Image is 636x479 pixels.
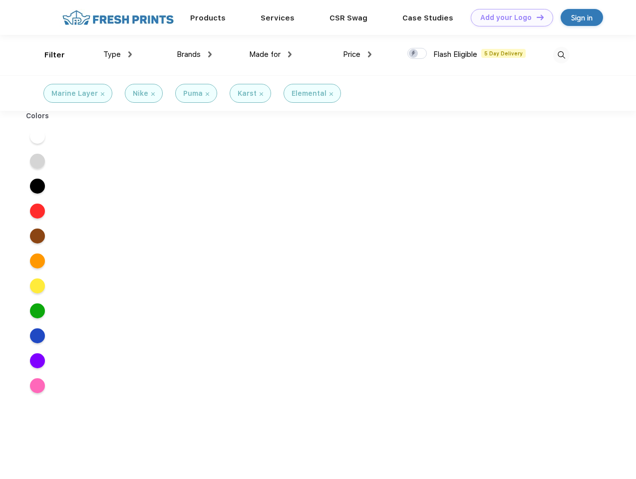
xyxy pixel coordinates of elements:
[571,12,593,23] div: Sign in
[537,14,544,20] img: DT
[480,13,532,22] div: Add your Logo
[59,9,177,26] img: fo%20logo%202.webp
[183,88,203,99] div: Puma
[44,49,65,61] div: Filter
[208,51,212,57] img: dropdown.png
[292,88,326,99] div: Elemental
[128,51,132,57] img: dropdown.png
[101,92,104,96] img: filter_cancel.svg
[177,50,201,59] span: Brands
[151,92,155,96] img: filter_cancel.svg
[103,50,121,59] span: Type
[481,49,526,58] span: 5 Day Delivery
[343,50,360,59] span: Price
[206,92,209,96] img: filter_cancel.svg
[433,50,477,59] span: Flash Eligible
[368,51,371,57] img: dropdown.png
[553,47,570,63] img: desktop_search.svg
[18,111,57,121] div: Colors
[329,92,333,96] img: filter_cancel.svg
[238,88,257,99] div: Karst
[249,50,281,59] span: Made for
[261,13,295,22] a: Services
[288,51,292,57] img: dropdown.png
[190,13,226,22] a: Products
[260,92,263,96] img: filter_cancel.svg
[133,88,148,99] div: Nike
[329,13,367,22] a: CSR Swag
[561,9,603,26] a: Sign in
[51,88,98,99] div: Marine Layer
